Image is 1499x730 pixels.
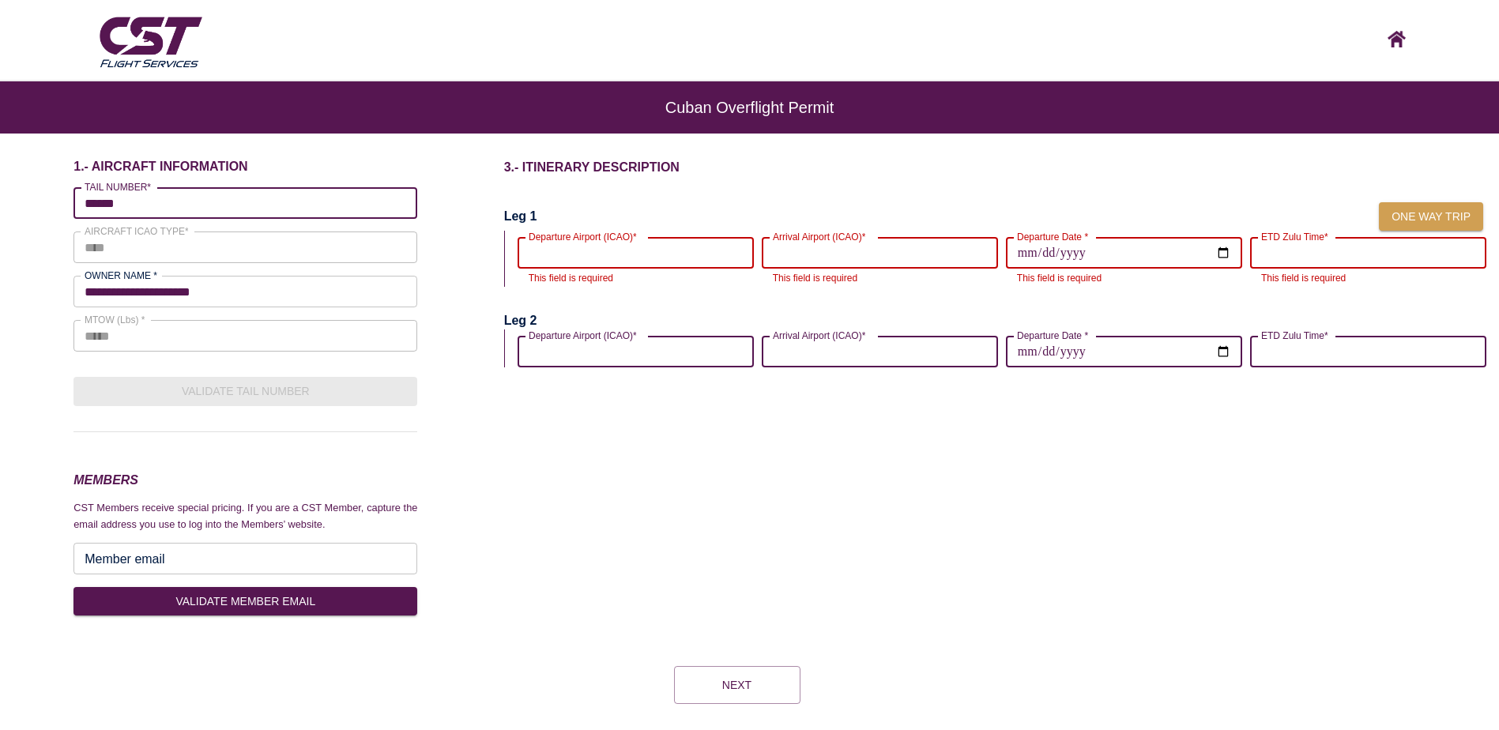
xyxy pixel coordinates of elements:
[85,313,145,326] label: MTOW (Lbs) *
[1017,271,1231,287] p: This field is required
[1261,271,1475,287] p: This field is required
[73,587,417,616] button: VALIDATE MEMBER EMAIL
[63,107,1436,108] h6: Cuban Overflight Permit
[1379,202,1483,231] button: One way trip
[504,208,537,225] h2: Leg 1
[85,269,157,282] label: OWNER NAME *
[773,271,987,287] p: This field is required
[674,666,800,704] button: Next
[1017,329,1088,342] label: Departure Date *
[1261,230,1328,243] label: ETD Zulu Time*
[773,329,865,342] label: Arrival Airport (ICAO)*
[96,10,205,72] img: CST Flight Services logo
[85,180,151,194] label: TAIL NUMBER*
[529,329,637,342] label: Departure Airport (ICAO)*
[73,500,417,532] p: CST Members receive special pricing. If you are a CST Member, capture the email address you use t...
[73,159,417,175] h6: 1.- AIRCRAFT INFORMATION
[773,230,865,243] label: Arrival Airport (ICAO)*
[73,470,417,491] h3: MEMBERS
[1261,329,1328,342] label: ETD Zulu Time*
[85,224,189,238] label: AIRCRAFT ICAO TYPE*
[504,159,1499,176] h1: 3.- ITINERARY DESCRIPTION
[529,230,637,243] label: Departure Airport (ICAO)*
[529,271,743,287] p: This field is required
[504,312,537,329] h2: Leg 2
[1388,31,1406,47] img: CST logo, click here to go home screen
[1017,230,1088,243] label: Departure Date *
